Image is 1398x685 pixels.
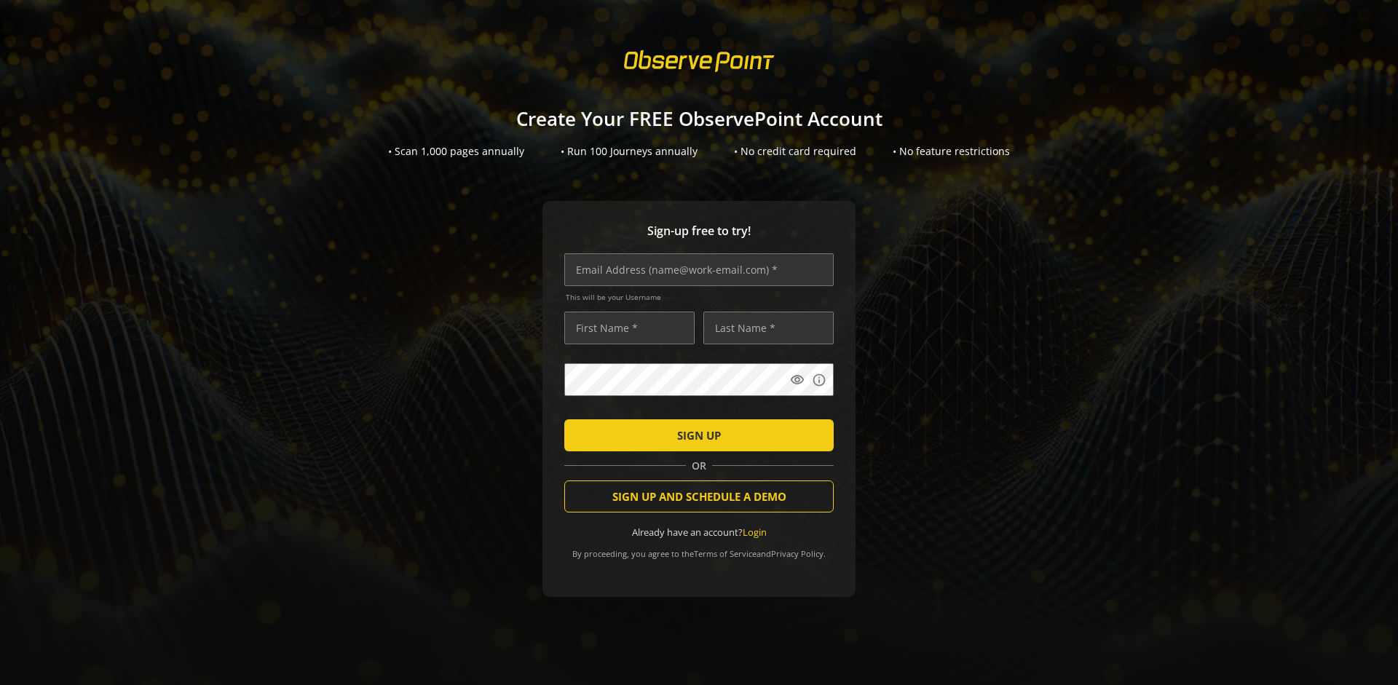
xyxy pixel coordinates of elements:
input: Last Name * [703,312,834,344]
span: SIGN UP [677,422,721,448]
div: Already have an account? [564,526,834,539]
div: • Scan 1,000 pages annually [388,144,524,159]
a: Privacy Policy [771,548,824,559]
div: By proceeding, you agree to the and . [564,539,834,559]
button: SIGN UP AND SCHEDULE A DEMO [564,480,834,512]
input: Email Address (name@work-email.com) * [564,253,834,286]
span: OR [686,459,712,473]
div: • No credit card required [734,144,856,159]
mat-icon: info [812,373,826,387]
a: Terms of Service [694,548,757,559]
span: This will be your Username [566,292,834,302]
div: • No feature restrictions [893,144,1010,159]
span: SIGN UP AND SCHEDULE A DEMO [612,483,786,510]
a: Login [743,526,767,539]
div: • Run 100 Journeys annually [561,144,698,159]
span: Sign-up free to try! [564,223,834,239]
input: First Name * [564,312,695,344]
button: SIGN UP [564,419,834,451]
mat-icon: visibility [790,373,805,387]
